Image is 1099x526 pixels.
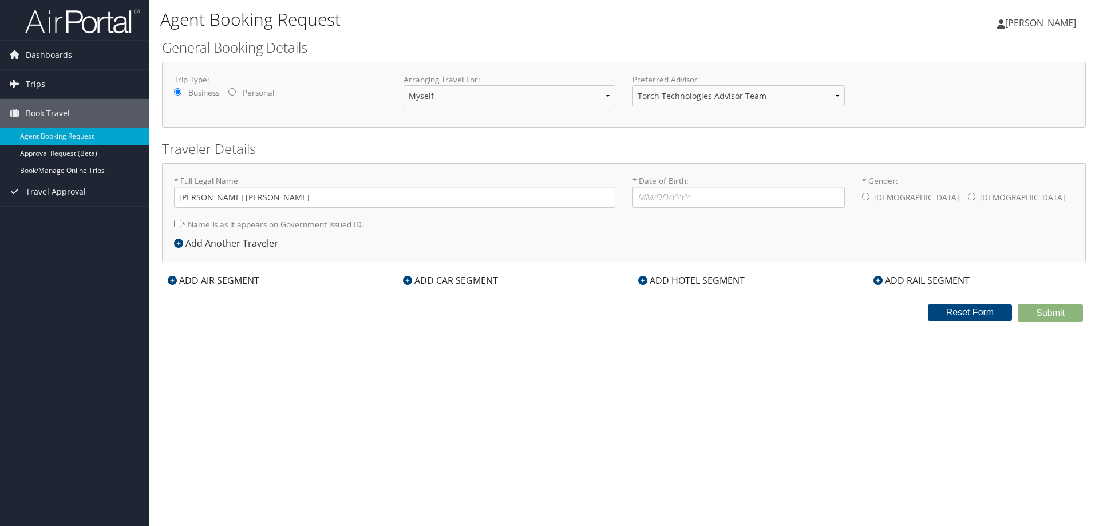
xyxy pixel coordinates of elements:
[980,187,1065,208] label: [DEMOGRAPHIC_DATA]
[632,175,845,208] label: * Date of Birth:
[862,175,1074,209] label: * Gender:
[160,7,778,31] h1: Agent Booking Request
[632,74,845,85] label: Preferred Advisor
[632,187,845,208] input: * Date of Birth:
[25,7,140,34] img: airportal-logo.png
[243,87,274,98] label: Personal
[162,38,1086,57] h2: General Booking Details
[162,139,1086,159] h2: Traveler Details
[174,74,386,85] label: Trip Type:
[997,6,1088,40] a: [PERSON_NAME]
[868,274,975,287] div: ADD RAIL SEGMENT
[632,274,750,287] div: ADD HOTEL SEGMENT
[26,70,45,98] span: Trips
[174,220,181,227] input: * Name is as it appears on Government issued ID.
[874,187,959,208] label: [DEMOGRAPHIC_DATA]
[1018,304,1083,322] button: Submit
[404,74,616,85] label: Arranging Travel For:
[928,304,1013,321] button: Reset Form
[26,177,86,206] span: Travel Approval
[1005,17,1076,29] span: [PERSON_NAME]
[862,193,869,200] input: * Gender:[DEMOGRAPHIC_DATA][DEMOGRAPHIC_DATA]
[174,213,364,235] label: * Name is as it appears on Government issued ID.
[174,175,615,208] label: * Full Legal Name
[26,41,72,69] span: Dashboards
[968,193,975,200] input: * Gender:[DEMOGRAPHIC_DATA][DEMOGRAPHIC_DATA]
[188,87,219,98] label: Business
[174,236,284,250] div: Add Another Traveler
[26,99,70,128] span: Book Travel
[162,274,265,287] div: ADD AIR SEGMENT
[174,187,615,208] input: * Full Legal Name
[397,274,504,287] div: ADD CAR SEGMENT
